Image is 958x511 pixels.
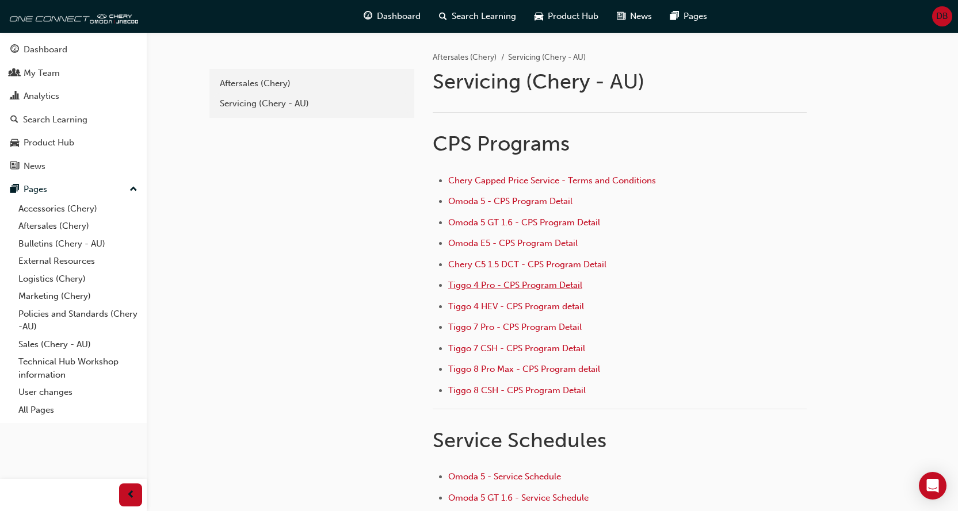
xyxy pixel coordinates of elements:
a: External Resources [14,252,142,270]
div: Dashboard [24,43,67,56]
span: guage-icon [10,45,19,55]
span: car-icon [10,138,19,148]
a: Tiggo 4 Pro - CPS Program Detail [448,280,582,290]
span: Search Learning [452,10,516,23]
span: Service Schedules [433,428,606,452]
a: pages-iconPages [661,5,716,28]
a: Omoda 5 - Service Schedule [448,471,561,482]
a: Product Hub [5,132,142,153]
a: Omoda 5 GT 1.6 - CPS Program Detail [448,217,600,228]
span: chart-icon [10,91,19,102]
span: people-icon [10,68,19,79]
a: Policies and Standards (Chery -AU) [14,305,142,336]
a: News [5,156,142,177]
a: Accessories (Chery) [14,200,142,218]
button: DashboardMy TeamAnalyticsSearch LearningProduct HubNews [5,37,142,179]
span: pages-icon [670,9,679,24]
a: User changes [14,383,142,401]
span: Dashboard [377,10,421,23]
a: Aftersales (Chery) [214,74,410,94]
div: Analytics [24,90,59,103]
a: Analytics [5,86,142,107]
h1: Servicing (Chery - AU) [433,69,810,94]
span: car-icon [535,9,543,24]
a: Search Learning [5,109,142,130]
span: search-icon [439,9,447,24]
a: guage-iconDashboard [354,5,430,28]
a: Tiggo 7 Pro - CPS Program Detail [448,322,582,332]
a: Omoda E5 - CPS Program Detail [448,238,578,248]
a: Logistics (Chery) [14,270,142,288]
span: guage-icon [364,9,372,24]
span: Product Hub [548,10,598,23]
a: search-iconSearch Learning [430,5,525,28]
a: Aftersales (Chery) [433,52,497,62]
span: CPS Programs [433,131,570,156]
a: Tiggo 8 CSH - CPS Program Detail [448,385,586,395]
a: car-iconProduct Hub [525,5,608,28]
a: Tiggo 7 CSH - CPS Program Detail [448,343,585,354]
span: pages-icon [10,185,19,195]
span: search-icon [10,115,18,125]
span: prev-icon [127,488,135,502]
div: Aftersales (Chery) [220,77,404,90]
a: Tiggo 8 Pro Max - CPS Program detail [448,364,600,374]
div: News [24,160,45,173]
img: oneconnect [6,5,138,28]
a: news-iconNews [608,5,661,28]
span: News [630,10,652,23]
button: Pages [5,179,142,200]
span: news-icon [617,9,625,24]
a: Chery Capped Price Service - Terms and Conditions [448,175,656,186]
li: Servicing (Chery - AU) [508,51,586,64]
a: Aftersales (Chery) [14,217,142,235]
span: DB [936,10,948,23]
button: DB [932,6,952,26]
a: Servicing (Chery - AU) [214,94,410,114]
a: Omoda 5 - CPS Program Detail [448,196,572,206]
a: Marketing (Chery) [14,287,142,305]
a: Chery C5 1.5 DCT - CPS Program Detail [448,259,606,270]
a: Omoda 5 GT 1.6 - Service Schedule [448,493,589,503]
a: All Pages [14,401,142,419]
span: Pages [684,10,707,23]
a: Technical Hub Workshop information [14,353,142,383]
div: Servicing (Chery - AU) [220,97,404,110]
span: up-icon [129,182,138,197]
a: Tiggo 4 HEV - CPS Program detail [448,301,584,312]
a: Dashboard [5,39,142,60]
div: Open Intercom Messenger [919,472,946,500]
a: Sales (Chery - AU) [14,336,142,354]
div: Product Hub [24,136,74,149]
a: My Team [5,63,142,84]
div: Search Learning [23,113,87,126]
div: My Team [24,67,60,80]
span: news-icon [10,162,19,172]
a: Bulletins (Chery - AU) [14,235,142,253]
div: Pages [24,183,47,196]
